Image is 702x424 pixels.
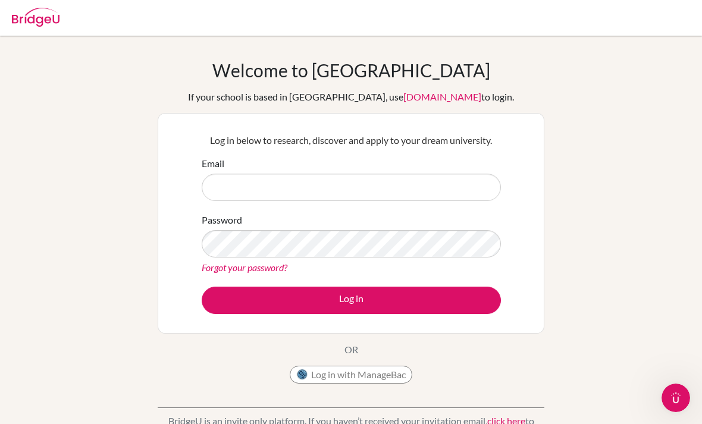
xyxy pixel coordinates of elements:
[202,133,501,147] p: Log in below to research, discover and apply to your dream university.
[662,384,690,412] iframe: Intercom live chat
[202,262,287,273] a: Forgot your password?
[12,8,59,27] img: Bridge-U
[212,59,490,81] h1: Welcome to [GEOGRAPHIC_DATA]
[202,287,501,314] button: Log in
[290,366,412,384] button: Log in with ManageBac
[202,156,224,171] label: Email
[344,343,358,357] p: OR
[188,90,514,104] div: If your school is based in [GEOGRAPHIC_DATA], use to login.
[202,213,242,227] label: Password
[403,91,481,102] a: [DOMAIN_NAME]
